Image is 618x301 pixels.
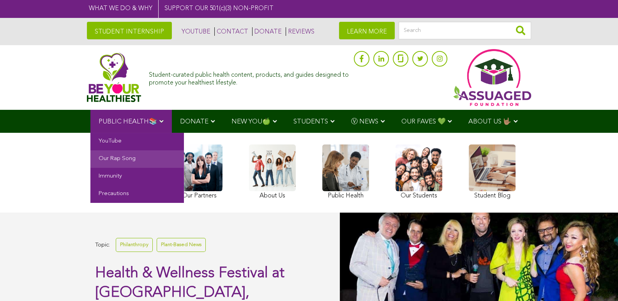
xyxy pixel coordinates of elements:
[149,68,350,86] div: Student-curated public health content, products, and guides designed to promote your healthiest l...
[90,168,184,185] a: Immunity
[99,118,157,125] span: PUBLIC HEALTH📚
[95,240,110,250] span: Topic:
[468,118,511,125] span: ABOUT US 🤟🏽
[90,150,184,168] a: Our Rap Song
[157,238,206,252] a: Plant-Based News
[579,264,618,301] iframe: Chat Widget
[214,27,248,36] a: CONTACT
[252,27,282,36] a: DONATE
[398,55,403,62] img: glassdoor
[286,27,314,36] a: REVIEWS
[339,22,395,39] a: LEARN MORE
[180,118,208,125] span: DONATE
[90,133,184,150] a: YouTube
[87,53,141,102] img: Assuaged
[90,185,184,203] a: Precautions
[87,22,172,39] a: STUDENT INTERNSHIP
[293,118,328,125] span: STUDENTS
[399,22,531,39] input: Search
[351,118,378,125] span: Ⓥ NEWS
[87,110,531,133] div: Navigation Menu
[231,118,270,125] span: NEW YOU🍏
[453,49,531,106] img: Assuaged App
[401,118,445,125] span: OUR FAVES 💚
[180,27,210,36] a: YOUTUBE
[116,238,153,252] a: Philanthropy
